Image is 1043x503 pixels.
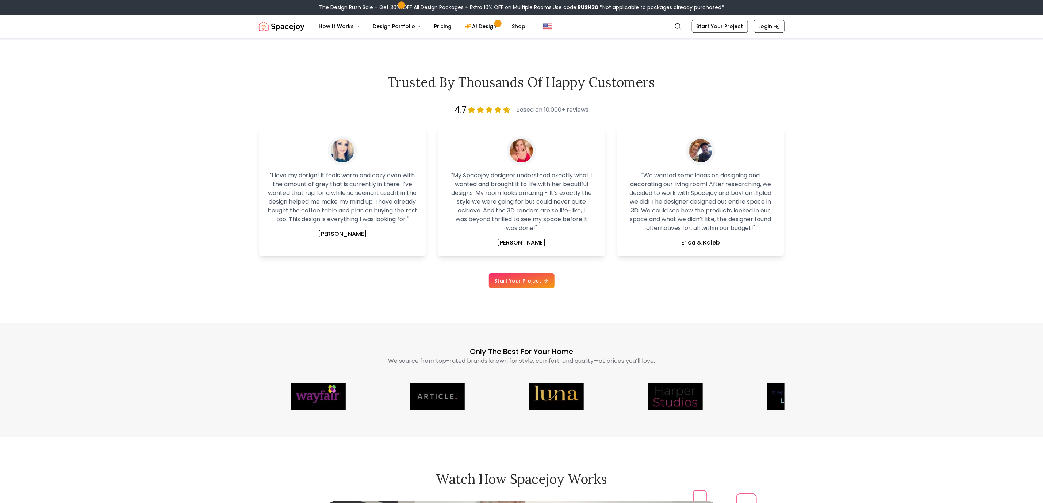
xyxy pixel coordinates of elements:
[626,238,776,247] p: Erica & Kaleb
[259,15,785,38] nav: Global
[259,75,785,89] h2: Trusted by Thousands of Happy Customers
[446,238,597,247] p: [PERSON_NAME]
[516,105,588,114] span: Based on 10,000+ reviews
[459,19,505,34] a: AI Design
[529,383,584,410] img: Luna & Luxe logo
[410,383,465,410] img: Article logo
[259,346,785,357] p: Only the Best for Your Home
[543,22,552,31] img: United States
[335,357,709,365] p: We source from top-rated brands known for style, comfort, and quality—at prices you’ll love.
[767,383,822,410] img: Empyrean Living logo
[489,273,555,288] a: Start Your Project
[291,383,346,410] img: Wayfair logo
[626,171,776,233] p: " We wanted some ideas on designing and decorating our living room! After researching, we decided...
[313,19,366,34] button: How It Works
[259,472,785,486] h2: Watch how Spacejoy works
[578,4,598,11] b: RUSH30
[429,19,458,34] a: Pricing
[648,383,703,410] img: Harper Studios logo
[455,104,467,116] span: 4.7
[506,19,532,34] a: Shop
[268,230,418,238] p: [PERSON_NAME]
[313,19,532,34] nav: Main
[754,20,785,33] a: Login
[268,171,418,224] p: " I love my design! It feels warm and cozy even with the amount of grey that is currently in ther...
[319,4,724,11] div: The Design Rush Sale – Get 30% OFF All Design Packages + Extra 10% OFF on Multiple Rooms.
[553,4,598,11] span: Use code:
[689,139,712,162] img: Spacejoy customer - Erica & Kaleb's picture
[367,19,427,34] button: Design Portfolio
[446,171,597,233] p: " My Spacejoy designer understood exactly what I wanted and brought it to life with her beautiful...
[259,19,304,34] img: Spacejoy Logo
[598,4,724,11] span: *Not applicable to packages already purchased*
[510,139,533,162] img: Spacejoy customer - Chelsey Shoup's picture
[692,20,748,33] a: Start Your Project
[259,19,304,34] a: Spacejoy
[331,139,354,162] img: Spacejoy customer - Trinity Harding's picture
